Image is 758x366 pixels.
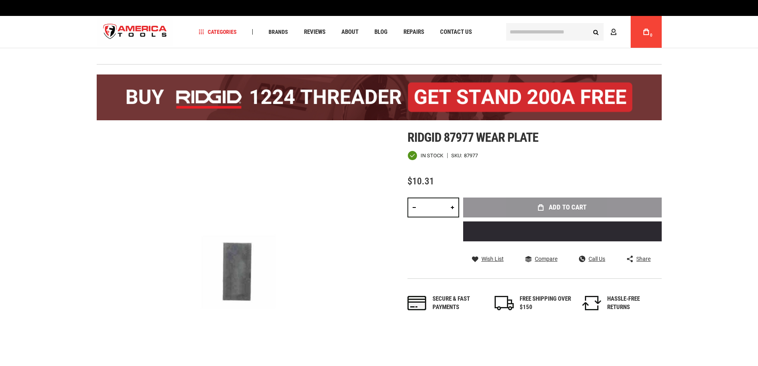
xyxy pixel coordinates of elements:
[636,256,651,262] span: Share
[582,296,601,310] img: returns
[579,255,605,262] a: Call Us
[588,24,604,39] button: Search
[97,17,174,47] a: store logo
[97,17,174,47] img: America Tools
[371,27,391,37] a: Blog
[199,29,237,35] span: Categories
[403,29,424,35] span: Repairs
[407,176,434,187] span: $10.31
[300,27,329,37] a: Reviews
[436,27,475,37] a: Contact Us
[639,16,654,48] a: 0
[269,29,288,35] span: Brands
[407,130,539,145] span: Ridgid 87977 wear plate
[407,151,443,160] div: Availability
[481,256,504,262] span: Wish List
[338,27,362,37] a: About
[433,295,484,312] div: Secure & fast payments
[400,27,428,37] a: Repairs
[520,295,571,312] div: FREE SHIPPING OVER $150
[195,27,240,37] a: Categories
[464,153,478,158] div: 87977
[304,29,325,35] span: Reviews
[407,296,427,310] img: payments
[265,27,292,37] a: Brands
[588,256,605,262] span: Call Us
[535,256,557,262] span: Compare
[341,29,359,35] span: About
[495,296,514,310] img: shipping
[525,255,557,262] a: Compare
[97,74,662,120] img: BOGO: Buy the RIDGID® 1224 Threader (26092), get the 92467 200A Stand FREE!
[440,29,472,35] span: Contact Us
[472,255,504,262] a: Wish List
[374,29,388,35] span: Blog
[607,295,659,312] div: HASSLE-FREE RETURNS
[650,33,653,37] span: 0
[451,153,464,158] strong: SKU
[421,153,443,158] span: In stock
